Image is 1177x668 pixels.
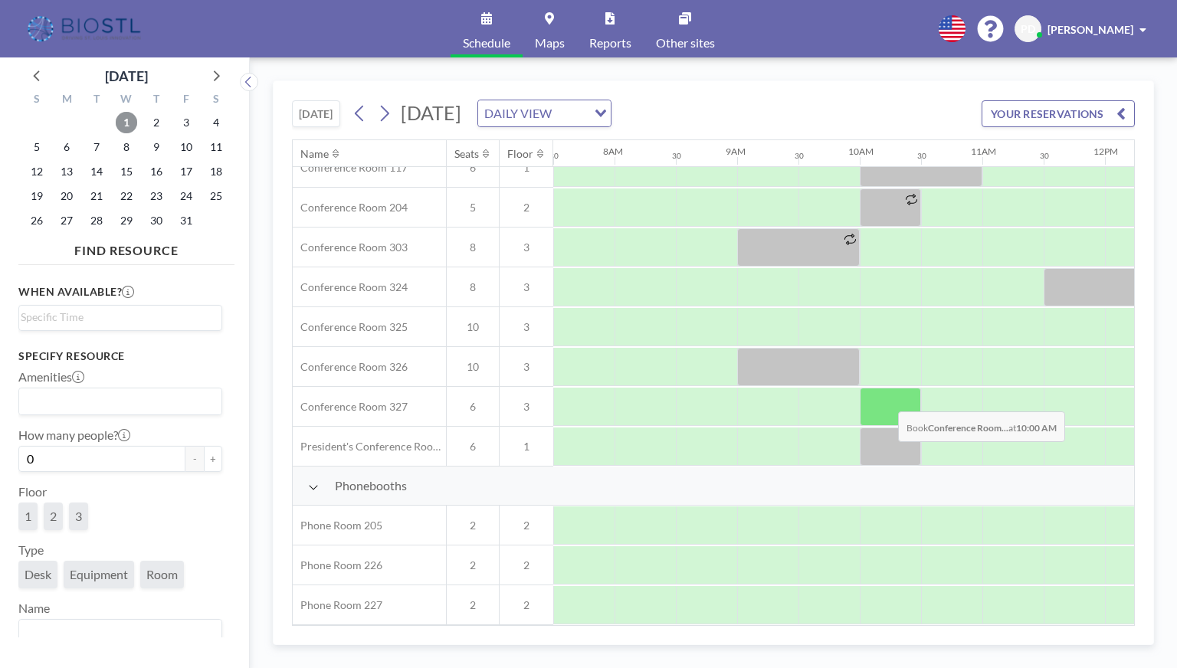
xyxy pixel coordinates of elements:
[795,151,804,161] div: 30
[141,90,171,110] div: T
[447,161,499,175] span: 6
[293,280,408,294] span: Conference Room 324
[447,280,499,294] span: 8
[56,185,77,207] span: Monday, October 20, 2025
[56,210,77,231] span: Monday, October 27, 2025
[18,484,47,499] label: Floor
[293,519,382,532] span: Phone Room 205
[56,161,77,182] span: Monday, October 13, 2025
[205,185,227,207] span: Saturday, October 25, 2025
[86,161,107,182] span: Tuesday, October 14, 2025
[656,37,715,49] span: Other sites
[19,620,221,646] div: Search for option
[18,601,50,616] label: Name
[500,241,553,254] span: 3
[293,320,408,334] span: Conference Room 325
[175,210,197,231] span: Friday, October 31, 2025
[70,567,128,581] span: Equipment
[726,146,746,157] div: 9AM
[507,147,533,161] div: Floor
[116,112,137,133] span: Wednesday, October 1, 2025
[171,90,201,110] div: F
[116,136,137,158] span: Wednesday, October 8, 2025
[500,519,553,532] span: 2
[18,427,130,443] label: How many people?
[447,558,499,572] span: 2
[205,112,227,133] span: Saturday, October 4, 2025
[898,411,1065,442] span: Book at
[500,360,553,374] span: 3
[1040,151,1049,161] div: 30
[18,542,44,558] label: Type
[500,280,553,294] span: 3
[146,161,167,182] span: Thursday, October 16, 2025
[205,136,227,158] span: Saturday, October 11, 2025
[447,598,499,612] span: 2
[146,112,167,133] span: Thursday, October 2, 2025
[205,161,227,182] span: Saturday, October 18, 2025
[971,146,996,157] div: 11AM
[447,519,499,532] span: 2
[293,161,408,175] span: Conference Room 117
[447,201,499,214] span: 5
[201,90,231,110] div: S
[86,185,107,207] span: Tuesday, October 21, 2025
[21,391,213,411] input: Search for option
[447,440,499,454] span: 6
[26,185,48,207] span: Sunday, October 19, 2025
[18,369,84,385] label: Amenities
[549,151,559,161] div: 30
[447,360,499,374] span: 10
[25,509,31,523] span: 1
[589,37,631,49] span: Reports
[146,210,167,231] span: Thursday, October 30, 2025
[25,14,146,44] img: organization-logo
[293,400,408,414] span: Conference Room 327
[300,147,329,161] div: Name
[500,440,553,454] span: 1
[116,161,137,182] span: Wednesday, October 15, 2025
[292,100,340,127] button: [DATE]
[82,90,112,110] div: T
[22,90,52,110] div: S
[26,210,48,231] span: Sunday, October 26, 2025
[116,185,137,207] span: Wednesday, October 22, 2025
[1021,22,1035,36] span: PD
[500,598,553,612] span: 2
[175,112,197,133] span: Friday, October 3, 2025
[19,306,221,329] div: Search for option
[500,400,553,414] span: 3
[18,237,234,258] h4: FIND RESOURCE
[52,90,82,110] div: M
[982,100,1135,127] button: YOUR RESERVATIONS
[175,161,197,182] span: Friday, October 17, 2025
[556,103,585,123] input: Search for option
[146,185,167,207] span: Thursday, October 23, 2025
[146,567,178,581] span: Room
[293,241,408,254] span: Conference Room 303
[25,567,51,581] span: Desk
[928,422,1008,434] b: Conference Room...
[105,65,148,87] div: [DATE]
[454,147,479,161] div: Seats
[401,101,461,124] span: [DATE]
[185,446,204,472] button: -
[56,136,77,158] span: Monday, October 6, 2025
[500,558,553,572] span: 2
[26,136,48,158] span: Sunday, October 5, 2025
[175,185,197,207] span: Friday, October 24, 2025
[1016,422,1057,434] b: 10:00 AM
[447,320,499,334] span: 10
[917,151,926,161] div: 30
[848,146,874,157] div: 10AM
[535,37,565,49] span: Maps
[1093,146,1118,157] div: 12PM
[26,161,48,182] span: Sunday, October 12, 2025
[293,360,408,374] span: Conference Room 326
[293,598,382,612] span: Phone Room 227
[447,400,499,414] span: 6
[175,136,197,158] span: Friday, October 10, 2025
[116,210,137,231] span: Wednesday, October 29, 2025
[86,210,107,231] span: Tuesday, October 28, 2025
[447,241,499,254] span: 8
